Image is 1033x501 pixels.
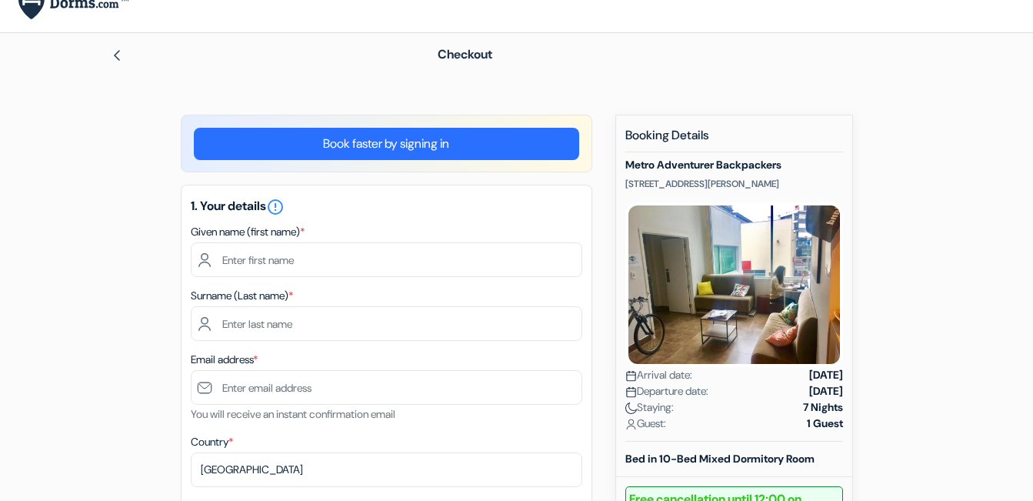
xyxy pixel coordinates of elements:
label: Email address [191,352,258,368]
label: Given name (first name) [191,224,305,240]
small: You will receive an instant confirmation email [191,407,395,421]
h5: Booking Details [625,128,843,152]
h5: 1. Your details [191,198,582,216]
strong: 1 Guest [807,416,843,432]
label: Country [191,434,233,450]
h5: Metro Adventurer Backpackers [625,159,843,172]
input: Enter email address [191,370,582,405]
p: [STREET_ADDRESS][PERSON_NAME] [625,178,843,190]
span: Arrival date: [625,367,692,383]
img: moon.svg [625,402,637,414]
span: Departure date: [625,383,708,399]
span: Guest: [625,416,666,432]
a: Book faster by signing in [194,128,579,160]
span: Staying: [625,399,674,416]
img: user_icon.svg [625,419,637,430]
strong: [DATE] [809,383,843,399]
a: error_outline [266,198,285,214]
img: calendar.svg [625,370,637,382]
strong: 7 Nights [803,399,843,416]
b: Bed in 10-Bed Mixed Dormitory Room [625,452,815,466]
input: Enter last name [191,306,582,341]
i: error_outline [266,198,285,216]
img: left_arrow.svg [111,49,123,62]
span: Checkout [438,46,492,62]
img: calendar.svg [625,386,637,398]
input: Enter first name [191,242,582,277]
strong: [DATE] [809,367,843,383]
label: Surname (Last name) [191,288,293,304]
